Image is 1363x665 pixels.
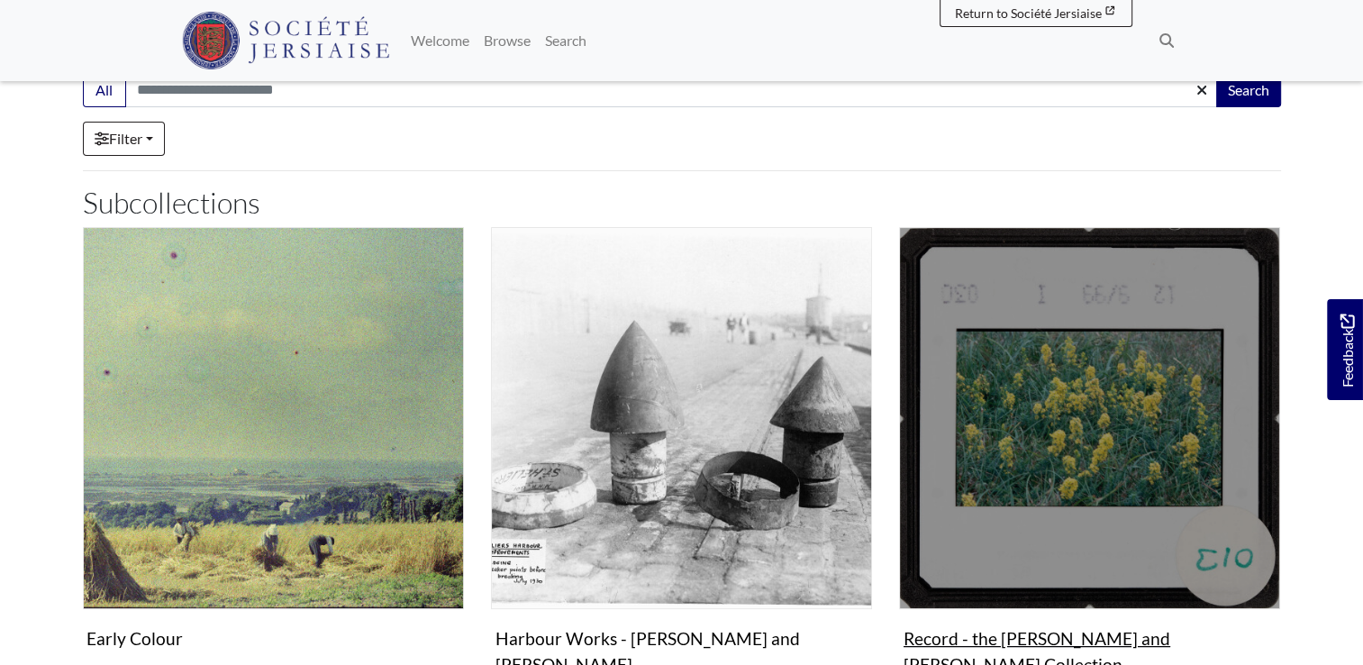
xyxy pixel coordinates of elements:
a: Filter [83,122,165,156]
span: Feedback [1336,314,1358,387]
img: Société Jersiaise [182,12,390,69]
a: Would you like to provide feedback? [1327,299,1363,400]
img: Harbour Works - Victoria and Albert Piers [491,227,872,608]
input: Search this collection... [125,73,1218,107]
a: Early Colour Early Colour [83,227,464,656]
a: Browse [477,23,538,59]
a: Société Jersiaise logo [182,7,390,74]
img: Record - the Roger and Margaret Long Collection [899,227,1280,608]
button: Search [1216,73,1281,107]
button: All [83,73,126,107]
span: Return to Société Jersiaise [955,5,1102,21]
a: Welcome [404,23,477,59]
a: Search [538,23,594,59]
img: Early Colour [83,227,464,608]
h2: Subcollections [83,186,1281,220]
